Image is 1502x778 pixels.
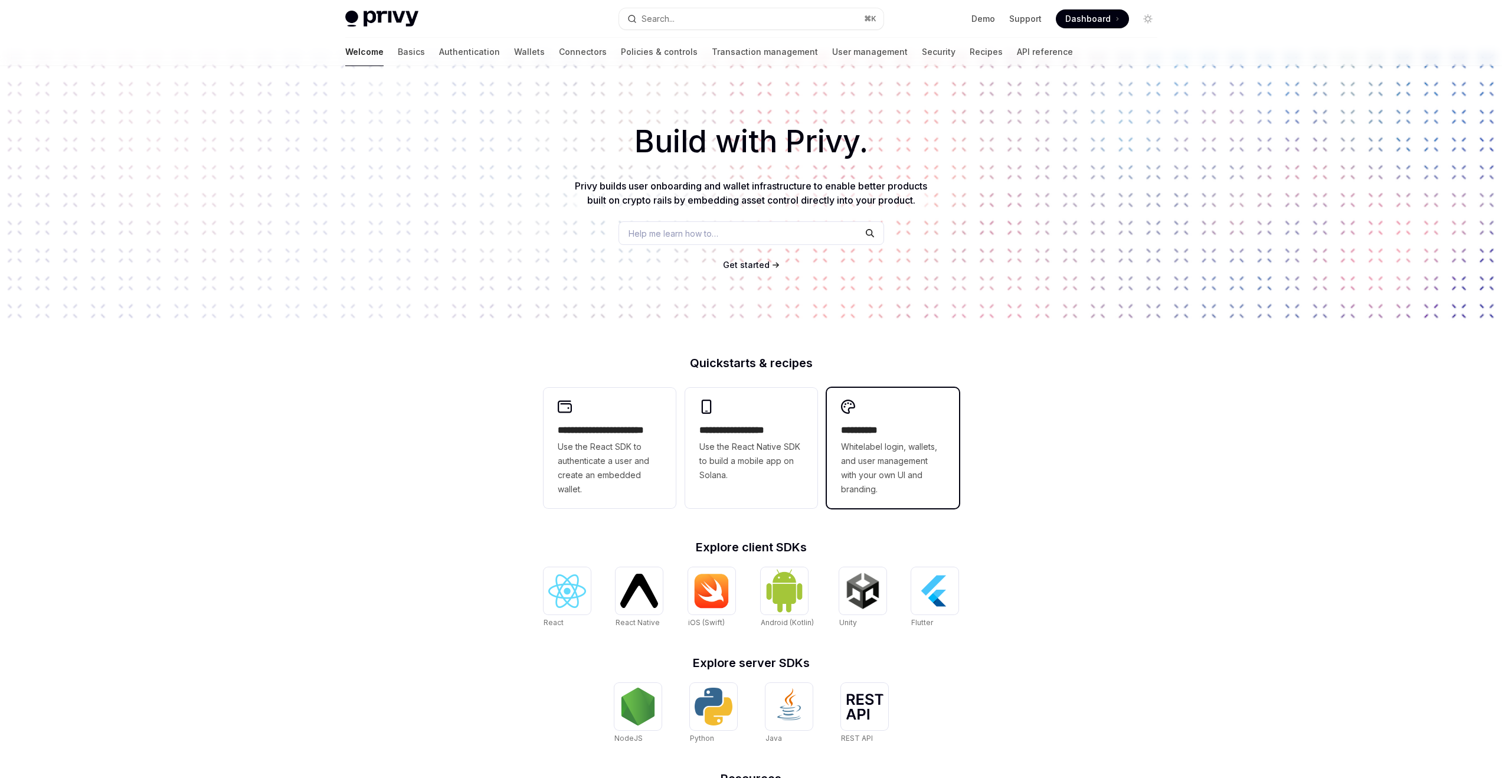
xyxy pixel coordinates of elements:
a: Dashboard [1056,9,1129,28]
h2: Quickstarts & recipes [544,357,959,369]
span: Dashboard [1065,13,1111,25]
a: Security [922,38,955,66]
a: Policies & controls [621,38,698,66]
button: Search...⌘K [619,8,883,30]
a: API reference [1017,38,1073,66]
img: Android (Kotlin) [765,568,803,613]
a: Support [1009,13,1042,25]
h1: Build with Privy. [19,119,1483,165]
a: Transaction management [712,38,818,66]
span: ⌘ K [864,14,876,24]
a: NodeJSNodeJS [614,683,662,744]
a: **** *****Whitelabel login, wallets, and user management with your own UI and branding. [827,388,959,508]
img: Unity [844,572,882,610]
h2: Explore client SDKs [544,541,959,553]
img: light logo [345,11,418,27]
a: Welcome [345,38,384,66]
span: Privy builds user onboarding and wallet infrastructure to enable better products built on crypto ... [575,180,927,206]
img: Python [695,688,732,725]
a: Demo [971,13,995,25]
a: JavaJava [765,683,813,744]
span: NodeJS [614,734,643,743]
img: iOS (Swift) [693,573,731,609]
a: Get started [723,259,770,271]
img: Java [770,688,808,725]
img: Flutter [916,572,954,610]
h2: Explore server SDKs [544,657,959,669]
a: Basics [398,38,425,66]
a: Recipes [970,38,1003,66]
span: Get started [723,260,770,270]
span: Whitelabel login, wallets, and user management with your own UI and branding. [841,440,945,496]
a: **** **** **** ***Use the React Native SDK to build a mobile app on Solana. [685,388,817,508]
a: React NativeReact Native [616,567,663,629]
a: UnityUnity [839,567,886,629]
button: Toggle dark mode [1138,9,1157,28]
span: React [544,618,564,627]
div: Search... [642,12,675,26]
a: Connectors [559,38,607,66]
span: Android (Kotlin) [761,618,814,627]
a: User management [832,38,908,66]
a: PythonPython [690,683,737,744]
a: Android (Kotlin)Android (Kotlin) [761,567,814,629]
img: NodeJS [619,688,657,725]
a: REST APIREST API [841,683,888,744]
a: Authentication [439,38,500,66]
span: REST API [841,734,873,743]
a: ReactReact [544,567,591,629]
span: Unity [839,618,857,627]
a: FlutterFlutter [911,567,958,629]
a: iOS (Swift)iOS (Swift) [688,567,735,629]
span: Java [765,734,782,743]
span: React Native [616,618,660,627]
span: Use the React Native SDK to build a mobile app on Solana. [699,440,803,482]
span: iOS (Swift) [688,618,725,627]
img: React Native [620,574,658,607]
span: Help me learn how to… [629,227,718,240]
span: Flutter [911,618,933,627]
img: REST API [846,694,883,720]
span: Use the React SDK to authenticate a user and create an embedded wallet. [558,440,662,496]
span: Python [690,734,714,743]
a: Wallets [514,38,545,66]
img: React [548,574,586,608]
